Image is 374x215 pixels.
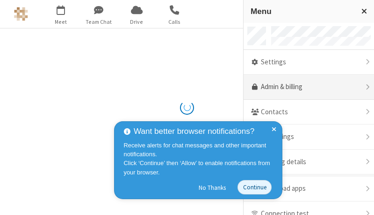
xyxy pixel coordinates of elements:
[244,50,374,75] div: Settings
[157,18,192,26] span: Calls
[244,75,374,100] a: Admin & billing
[244,100,374,125] div: Contacts
[119,18,154,26] span: Drive
[194,180,231,195] button: No Thanks
[124,141,275,177] div: Receive alerts for chat messages and other important notifications. Click ‘Continue’ then ‘Allow’...
[251,7,353,16] h3: Menu
[14,7,28,21] img: Astra
[351,191,367,208] iframe: Chat
[43,18,79,26] span: Meet
[244,150,374,175] div: Meeting details
[244,125,374,150] div: Recordings
[237,180,272,194] button: Continue
[134,125,254,138] span: Want better browser notifications?
[244,176,374,201] div: Download apps
[81,18,116,26] span: Team Chat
